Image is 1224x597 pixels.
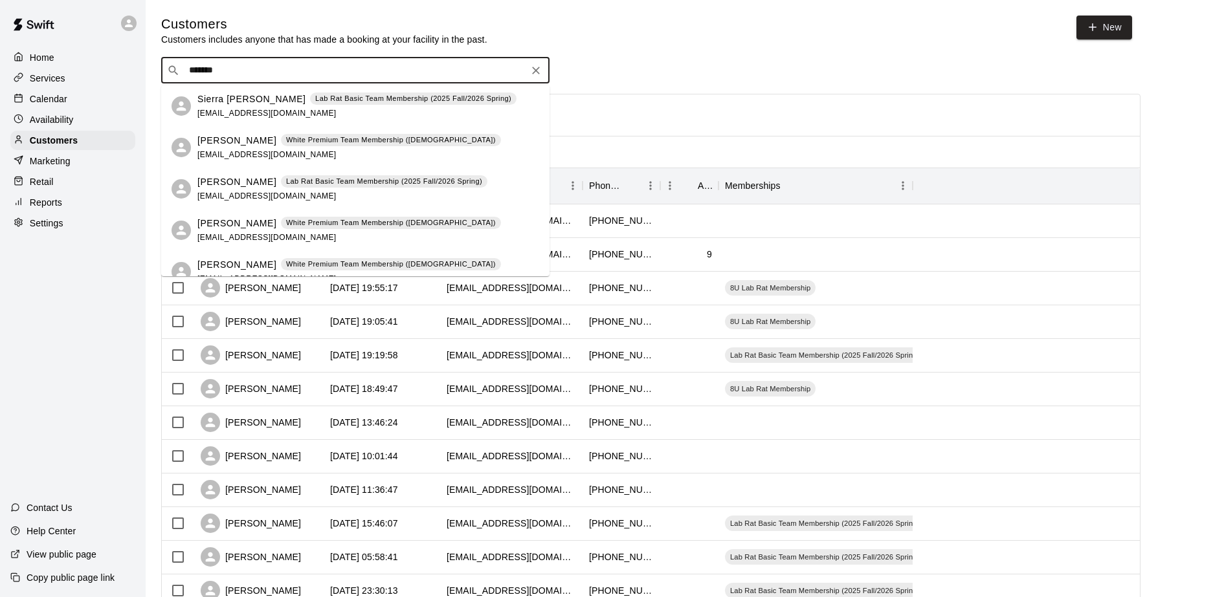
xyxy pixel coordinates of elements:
[589,584,654,597] div: +18583445477
[201,345,301,365] div: [PERSON_NAME]
[589,349,654,362] div: +19165092414
[10,151,135,171] a: Marketing
[447,416,576,429] div: j.coleman7613@yahoo.com
[30,155,71,168] p: Marketing
[330,584,398,597] div: 2025-07-30 23:30:13
[589,450,654,462] div: +19168350178
[197,92,306,106] p: Sierra [PERSON_NAME]
[201,413,301,432] div: [PERSON_NAME]
[660,168,718,204] div: Age
[201,514,301,533] div: [PERSON_NAME]
[623,177,641,195] button: Sort
[725,350,925,360] span: Lab Rat Basic Team Membership (2025 Fall/2026 Spring)
[197,175,276,189] p: [PERSON_NAME]
[286,176,482,187] p: Lab Rat Basic Team Membership (2025 Fall/2026 Spring)
[589,416,654,429] div: +19167996612
[447,281,576,294] div: carminaanddavid@gmail.com
[781,177,799,195] button: Sort
[725,552,925,562] span: Lab Rat Basic Team Membership (2025 Fall/2026 Spring)
[641,176,660,195] button: Menu
[161,16,487,33] h5: Customers
[707,248,712,261] div: 9
[589,168,623,204] div: Phone Number
[30,196,62,209] p: Reports
[10,89,135,109] a: Calendar
[197,191,337,201] span: [EMAIL_ADDRESS][DOMAIN_NAME]
[330,450,398,462] div: 2025-08-05 10:01:44
[10,48,135,67] a: Home
[30,92,67,105] p: Calendar
[589,214,654,227] div: +19165243926
[1076,16,1132,39] a: New
[718,168,913,204] div: Memberships
[286,135,496,146] p: White Premium Team Membership ([DEMOGRAPHIC_DATA])
[201,446,301,466] div: [PERSON_NAME]
[172,262,191,281] div: AJ Castillo
[30,113,74,126] p: Availability
[197,109,337,118] span: [EMAIL_ADDRESS][DOMAIN_NAME]
[725,347,925,363] div: Lab Rat Basic Team Membership (2025 Fall/2026 Spring)
[447,550,576,563] div: meganmandalla@yahoo.com
[447,483,576,496] div: appdadcash@gmail.com
[10,69,135,88] a: Services
[197,233,337,242] span: [EMAIL_ADDRESS][DOMAIN_NAME]
[201,547,301,567] div: [PERSON_NAME]
[197,217,276,230] p: [PERSON_NAME]
[447,517,576,530] div: cjb95926@hotmail.com
[330,315,398,328] div: 2025-08-06 19:05:41
[589,281,654,294] div: +15109526509
[30,175,54,188] p: Retail
[30,51,54,64] p: Home
[27,548,96,561] p: View public page
[30,134,78,147] p: Customers
[725,314,816,329] div: 8U Lab Rat Membership
[563,176,583,195] button: Menu
[330,349,398,362] div: 2025-08-05 19:19:58
[725,585,925,596] span: Lab Rat Basic Team Membership (2025 Fall/2026 Spring)
[527,61,545,80] button: Clear
[589,483,654,496] div: +18583445477
[725,168,781,204] div: Memberships
[447,450,576,462] div: euhercik@gmail.com
[589,315,654,328] div: +19168355664
[201,278,301,298] div: [PERSON_NAME]
[201,379,301,398] div: [PERSON_NAME]
[197,258,276,272] p: [PERSON_NAME]
[30,217,63,230] p: Settings
[10,131,135,150] a: Customers
[680,177,698,195] button: Sort
[10,110,135,129] a: Availability
[725,516,925,531] div: Lab Rat Basic Team Membership (2025 Fall/2026 Spring)
[447,584,576,597] div: christophermilloy@gmail.com
[286,217,496,228] p: White Premium Team Membership ([DEMOGRAPHIC_DATA])
[725,283,816,293] span: 8U Lab Rat Membership
[660,176,680,195] button: Menu
[725,518,925,528] span: Lab Rat Basic Team Membership (2025 Fall/2026 Spring)
[330,550,398,563] div: 2025-08-01 05:58:41
[197,150,337,159] span: [EMAIL_ADDRESS][DOMAIN_NAME]
[172,138,191,157] div: AJ Castillo
[589,550,654,563] div: +19168373232
[10,213,135,233] a: Settings
[10,172,135,191] a: Retail
[315,93,511,104] p: Lab Rat Basic Team Membership (2025 Fall/2026 Spring)
[330,382,398,395] div: 2025-08-05 18:49:47
[286,259,496,270] p: White Premium Team Membership ([DEMOGRAPHIC_DATA])
[10,193,135,212] a: Reports
[725,316,816,327] span: 8U Lab Rat Membership
[197,274,337,283] span: [EMAIL_ADDRESS][DOMAIN_NAME]
[589,517,654,530] div: +19163970016
[27,501,72,514] p: Contact Us
[725,549,925,565] div: Lab Rat Basic Team Membership (2025 Fall/2026 Spring)
[447,315,576,328] div: rtsegura@aol.com
[447,349,576,362] div: sac1432@icloud.com
[161,33,487,46] p: Customers includes anyone that has made a booking at your facility in the past.
[197,134,276,147] p: [PERSON_NAME]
